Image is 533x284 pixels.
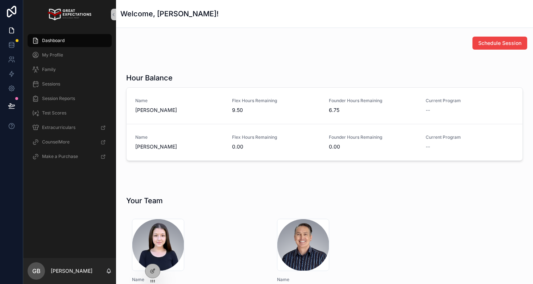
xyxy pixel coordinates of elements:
a: CounselMore [28,135,112,149]
span: [PERSON_NAME] [135,143,223,150]
span: CounselMore [42,139,70,145]
span: Make a Purchase [42,154,78,159]
span: GB [32,267,41,275]
span: Sessions [42,81,60,87]
span: Founder Hours Remaining [329,134,417,140]
span: 9.50 [232,106,320,114]
span: Name [135,134,223,140]
a: Extracurriculars [28,121,112,134]
button: Schedule Session [472,37,527,50]
span: Name [135,98,223,104]
span: Name [277,277,405,283]
span: Current Program [426,98,514,104]
a: Sessions [28,78,112,91]
a: Session Reports [28,92,112,105]
span: Flex Hours Remaining [232,134,320,140]
span: 0.00 [329,143,417,150]
span: [PERSON_NAME] [135,106,223,114]
span: Name [132,277,260,283]
span: Schedule Session [478,39,521,47]
img: App logo [48,9,91,20]
span: Family [42,67,56,72]
span: Dashboard [42,38,65,43]
a: My Profile [28,49,112,62]
div: scrollable content [23,29,116,172]
h1: Your Team [126,196,163,206]
span: Founder Hours Remaining [329,98,417,104]
h1: Welcome, [PERSON_NAME]! [120,9,219,19]
span: -- [426,143,430,150]
p: [PERSON_NAME] [51,267,92,275]
span: 0.00 [232,143,320,150]
span: 6.75 [329,106,417,114]
a: Dashboard [28,34,112,47]
span: Session Reports [42,96,75,101]
span: Test Scores [42,110,66,116]
a: Family [28,63,112,76]
h1: Hour Balance [126,73,173,83]
a: Make a Purchase [28,150,112,163]
span: My Profile [42,52,63,58]
span: -- [426,106,430,114]
span: Extracurriculars [42,125,75,130]
a: Test Scores [28,106,112,120]
span: Flex Hours Remaining [232,98,320,104]
span: Current Program [426,134,514,140]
